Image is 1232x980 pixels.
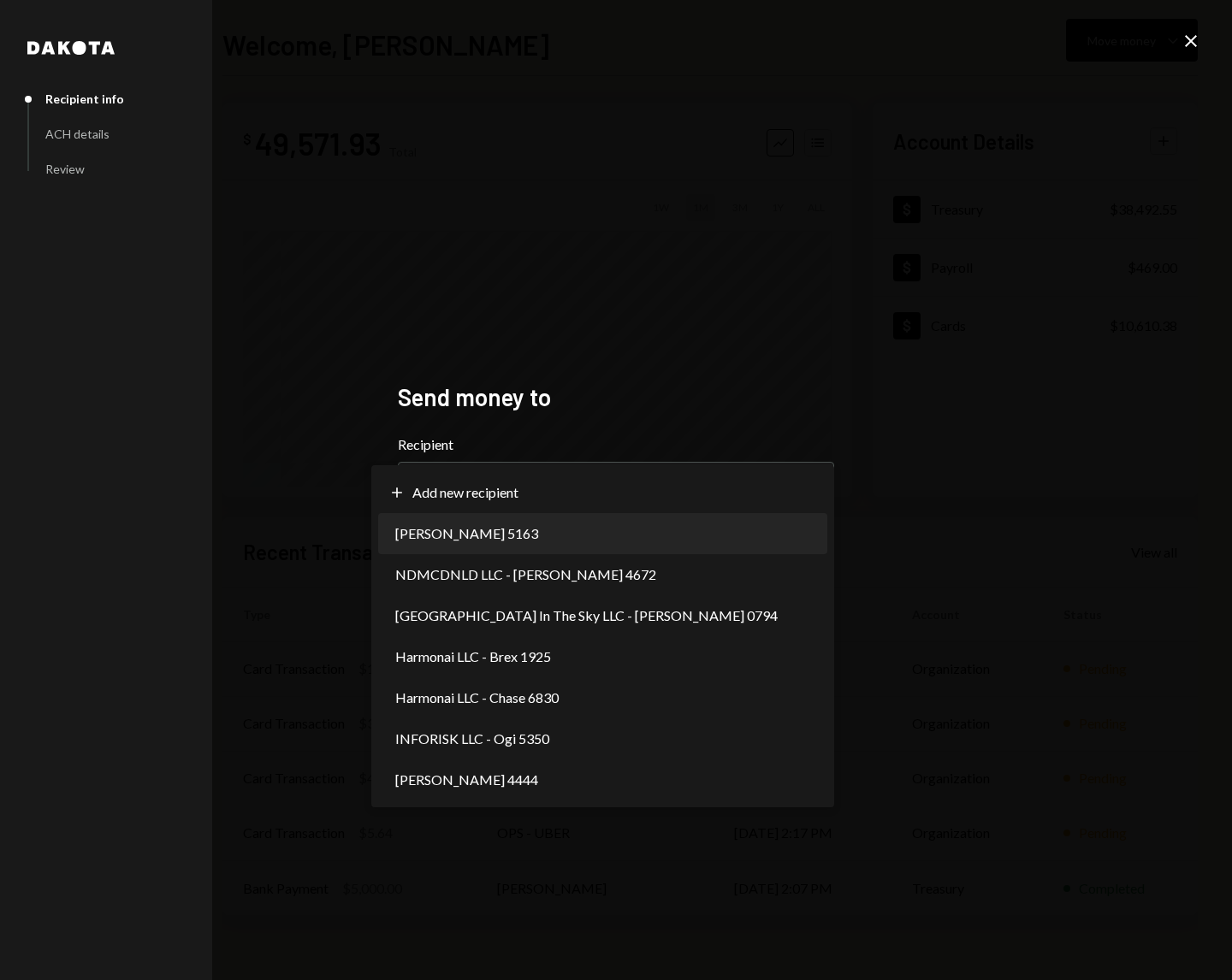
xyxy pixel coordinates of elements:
span: Harmonai LLC - Chase 6830 [395,688,559,708]
span: INFORISK LLC - Ogi 5350 [395,729,549,749]
span: [PERSON_NAME] 5163 [395,523,538,544]
span: Harmonai LLC - Brex 1925 [395,646,551,667]
div: Recipient info [45,92,124,106]
span: [GEOGRAPHIC_DATA] In The Sky LLC - [PERSON_NAME] 0794 [395,605,778,626]
button: Recipient [398,462,834,510]
div: ACH details [45,127,110,141]
span: NDMCDNLD LLC - [PERSON_NAME] 4672 [395,564,656,585]
span: Add new recipient [412,482,518,503]
h2: Send money to [398,381,834,414]
div: Review [45,162,85,176]
span: [PERSON_NAME] 4444 [395,770,538,790]
label: Recipient [398,434,834,455]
